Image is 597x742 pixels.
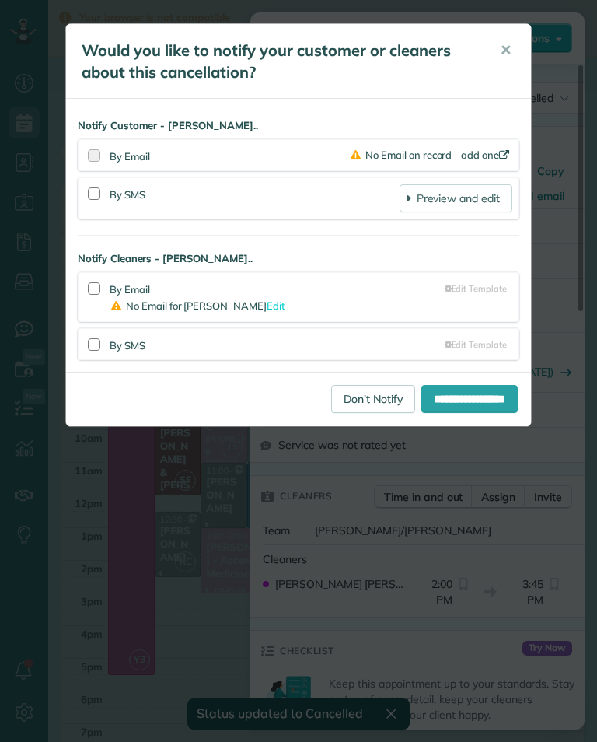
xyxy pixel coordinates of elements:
strong: Notify Customer - [PERSON_NAME].. [78,118,519,133]
a: Edit Template [445,282,507,295]
h5: Would you like to notify your customer or cleaners about this cancellation? [82,40,478,83]
a: Edit Template [445,338,507,351]
a: Edit [267,299,285,312]
a: Preview and edit [400,184,512,212]
div: By SMS [110,335,445,353]
div: By Email [110,279,445,315]
span: ✕ [500,41,511,59]
a: Don't Notify [331,385,415,413]
a: No Email on record - add one [351,149,512,161]
div: By Email [110,149,351,164]
div: No Email for [PERSON_NAME] [110,297,445,315]
div: By SMS [110,184,400,212]
strong: Notify Cleaners - [PERSON_NAME].. [78,251,519,266]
